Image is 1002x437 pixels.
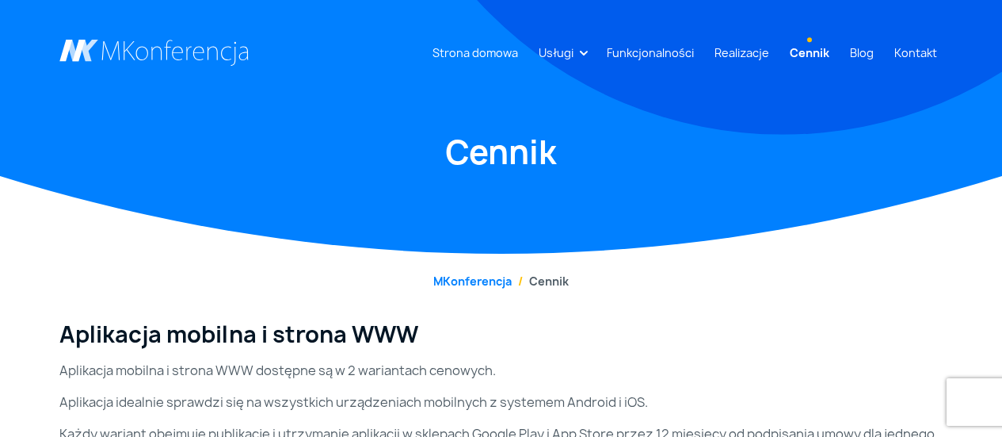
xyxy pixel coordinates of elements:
[59,131,943,174] h1: Cennik
[59,321,943,348] h3: Aplikacja mobilna i strona WWW
[59,361,943,380] p: Aplikacja mobilna i strona WWW dostępne są w 2 wariantach cenowych.
[532,38,580,67] a: Usługi
[59,393,943,412] p: Aplikacja idealnie sprawdzi się na wszystkich urządzeniach mobilnych z systemem Android i iOS.
[426,38,524,67] a: Strona domowa
[600,38,700,67] a: Funkcjonalności
[59,273,943,289] nav: breadcrumb
[888,38,943,67] a: Kontakt
[512,273,569,289] li: Cennik
[433,274,512,289] a: MKonferencja
[783,38,836,67] a: Cennik
[844,38,880,67] a: Blog
[708,38,775,67] a: Realizacje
